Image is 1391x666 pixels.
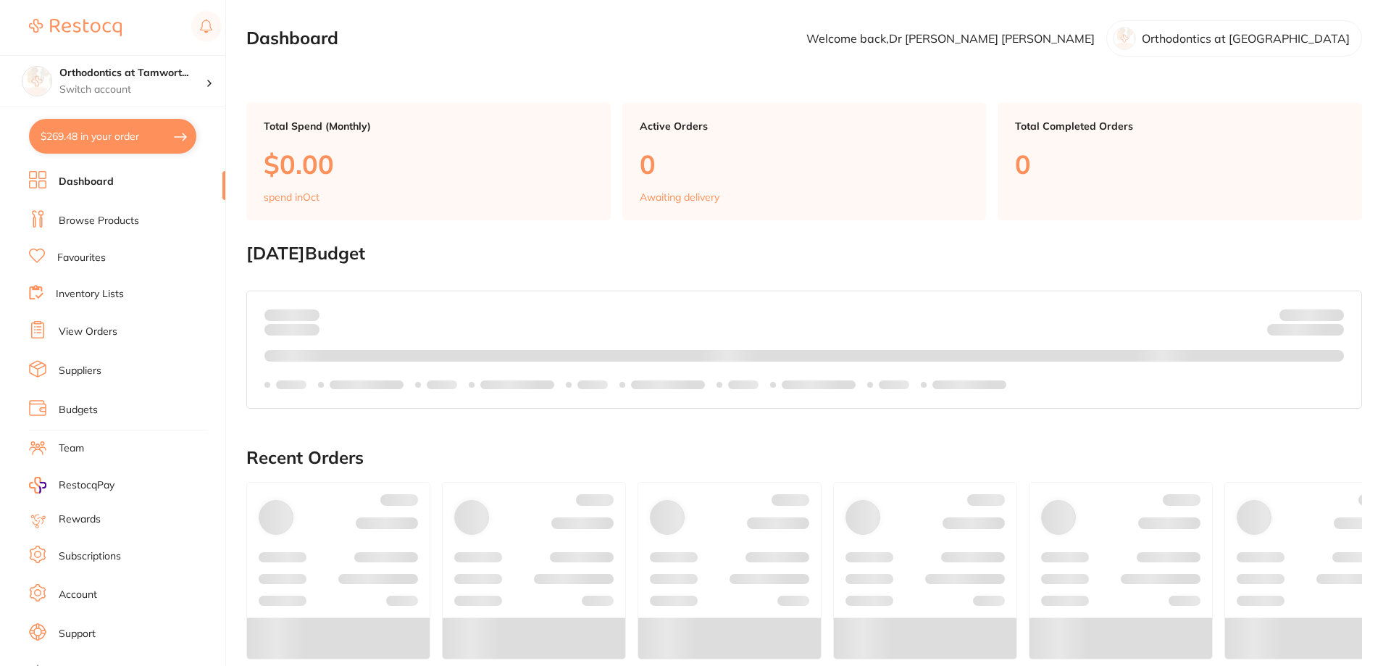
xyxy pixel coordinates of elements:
[631,379,705,391] p: Labels extended
[1015,149,1345,179] p: 0
[879,379,909,391] p: Labels
[1279,309,1344,320] p: Budget:
[1267,321,1344,338] p: Remaining:
[29,19,122,36] img: Restocq Logo
[59,588,97,602] a: Account
[264,191,319,203] p: spend in Oct
[59,83,206,97] p: Switch account
[29,11,122,44] a: Restocq Logo
[59,512,101,527] a: Rewards
[1015,120,1345,132] p: Total Completed Orders
[246,243,1362,264] h2: [DATE] Budget
[59,214,139,228] a: Browse Products
[264,120,593,132] p: Total Spend (Monthly)
[59,325,117,339] a: View Orders
[29,477,114,494] a: RestocqPay
[640,120,969,132] p: Active Orders
[294,308,319,321] strong: $0.00
[59,441,84,456] a: Team
[59,66,206,80] h4: Orthodontics at Tamworth
[1142,32,1350,45] p: Orthodontics at [GEOGRAPHIC_DATA]
[264,309,319,320] p: Spent:
[22,67,51,96] img: Orthodontics at Tamworth
[59,175,114,189] a: Dashboard
[330,379,404,391] p: Labels extended
[622,103,987,220] a: Active Orders0Awaiting delivery
[728,379,759,391] p: Labels
[640,191,719,203] p: Awaiting delivery
[56,287,124,301] a: Inventory Lists
[1316,308,1344,321] strong: $NaN
[59,549,121,564] a: Subscriptions
[59,478,114,493] span: RestocqPay
[29,119,196,154] button: $269.48 in your order
[640,149,969,179] p: 0
[29,477,46,494] img: RestocqPay
[246,28,338,49] h2: Dashboard
[998,103,1362,220] a: Total Completed Orders0
[59,364,101,378] a: Suppliers
[59,403,98,417] a: Budgets
[264,321,319,338] p: month
[577,379,608,391] p: Labels
[276,379,306,391] p: Labels
[57,251,106,265] a: Favourites
[427,379,457,391] p: Labels
[782,379,856,391] p: Labels extended
[246,103,611,220] a: Total Spend (Monthly)$0.00spend inOct
[1319,326,1344,339] strong: $0.00
[480,379,554,391] p: Labels extended
[806,32,1095,45] p: Welcome back, Dr [PERSON_NAME] [PERSON_NAME]
[932,379,1006,391] p: Labels extended
[264,149,593,179] p: $0.00
[59,627,96,641] a: Support
[246,448,1362,468] h2: Recent Orders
